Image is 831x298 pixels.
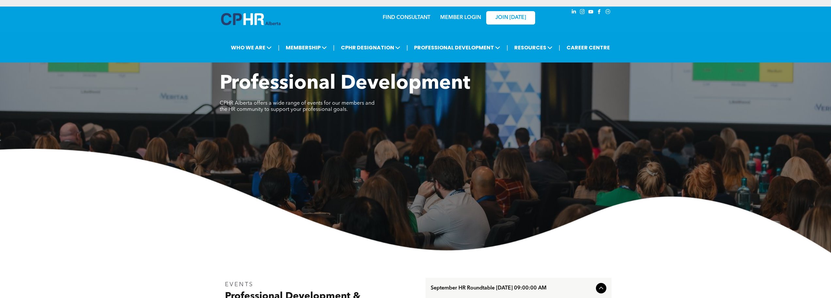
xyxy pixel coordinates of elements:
[440,15,481,20] a: MEMBER LOGIN
[506,41,508,54] li: |
[559,41,560,54] li: |
[587,8,595,17] a: youtube
[333,41,335,54] li: |
[412,42,502,54] span: PROFESSIONAL DEVELOPMENT
[220,74,470,94] span: Professional Development
[225,282,254,288] span: EVENTS
[596,8,603,17] a: facebook
[221,13,280,25] img: A blue and white logo for cp alberta
[570,8,578,17] a: linkedin
[431,285,593,291] span: September HR Roundtable [DATE] 09:00:00 AM
[229,42,274,54] span: WHO WE ARE
[565,42,612,54] a: CAREER CENTRE
[512,42,554,54] span: RESOURCES
[339,42,402,54] span: CPHR DESIGNATION
[495,15,526,21] span: JOIN [DATE]
[579,8,586,17] a: instagram
[604,8,612,17] a: Social network
[486,11,535,25] a: JOIN [DATE]
[278,41,280,54] li: |
[220,101,375,112] span: CPHR Alberta offers a wide range of events for our members and the HR community to support your p...
[284,42,329,54] span: MEMBERSHIP
[383,15,430,20] a: FIND CONSULTANT
[407,41,408,54] li: |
